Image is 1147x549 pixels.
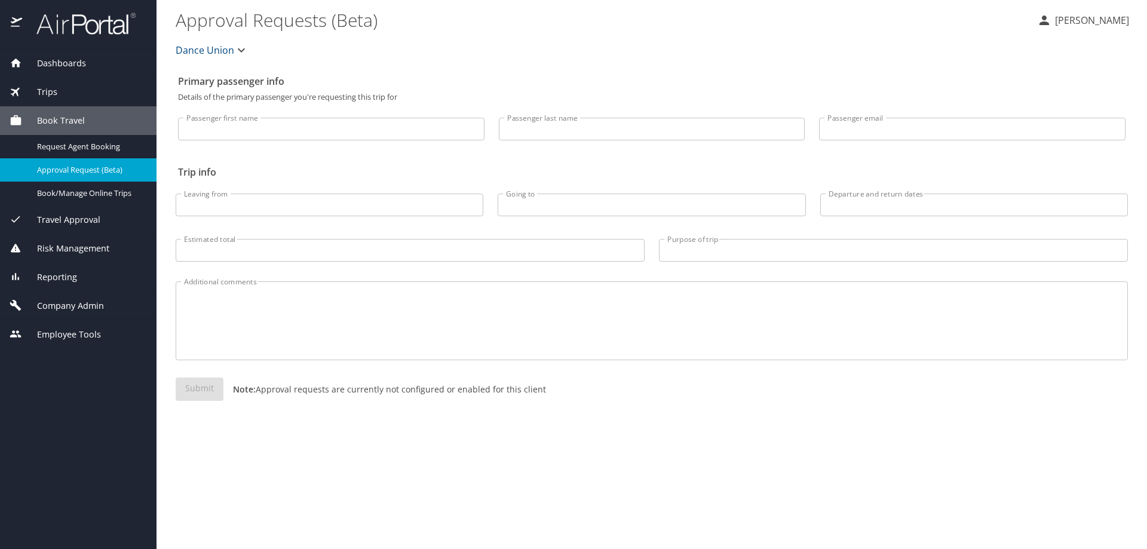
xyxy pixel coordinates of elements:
button: [PERSON_NAME] [1032,10,1134,31]
span: Risk Management [22,242,109,255]
span: Book/Manage Online Trips [37,188,142,199]
span: Trips [22,85,57,99]
span: Dashboards [22,57,86,70]
h1: Approval Requests (Beta) [176,1,1028,38]
h2: Primary passenger info [178,72,1125,91]
span: Book Travel [22,114,85,127]
span: Travel Approval [22,213,100,226]
span: Reporting [22,271,77,284]
img: airportal-logo.png [23,12,136,35]
h2: Trip info [178,162,1125,182]
span: Request Agent Booking [37,141,142,152]
span: Company Admin [22,299,104,312]
span: Dance Union [176,42,234,59]
img: icon-airportal.png [11,12,23,35]
p: Approval requests are currently not configured or enabled for this client [223,383,546,395]
span: Employee Tools [22,328,101,341]
span: Approval Request (Beta) [37,164,142,176]
button: Dance Union [171,38,253,62]
strong: Note: [233,384,256,395]
p: [PERSON_NAME] [1051,13,1129,27]
p: Details of the primary passenger you're requesting this trip for [178,93,1125,101]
